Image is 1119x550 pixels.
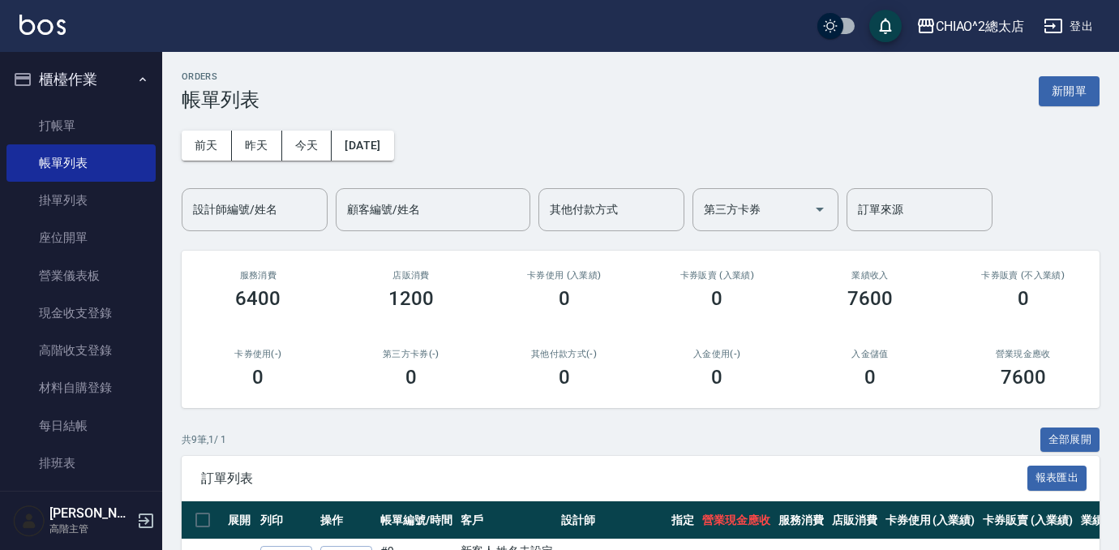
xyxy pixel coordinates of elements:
[6,219,156,256] a: 座位開單
[49,522,132,536] p: 高階主管
[1018,287,1029,310] h3: 0
[6,482,156,519] a: 現場電腦打卡
[774,501,828,539] th: 服務消費
[979,501,1077,539] th: 卡券販賣 (入業績)
[182,71,259,82] h2: ORDERS
[49,505,132,522] h5: [PERSON_NAME]
[711,366,722,389] h3: 0
[182,432,226,447] p: 共 9 筆, 1 / 1
[1039,76,1100,106] button: 新開單
[19,15,66,35] img: Logo
[354,349,469,359] h2: 第三方卡券(-)
[6,294,156,332] a: 現金收支登錄
[881,501,980,539] th: 卡券使用 (入業績)
[966,349,1080,359] h2: 營業現金應收
[966,270,1080,281] h2: 卡券販賣 (不入業績)
[1039,83,1100,98] a: 新開單
[6,107,156,144] a: 打帳單
[828,501,881,539] th: 店販消費
[224,501,256,539] th: 展開
[6,182,156,219] a: 掛單列表
[813,270,928,281] h2: 業績收入
[282,131,332,161] button: 今天
[1027,470,1087,485] a: 報表匯出
[405,366,417,389] h3: 0
[507,270,621,281] h2: 卡券使用 (入業績)
[910,10,1031,43] button: CHIAO^2總太店
[869,10,902,42] button: save
[6,58,156,101] button: 櫃檯作業
[507,349,621,359] h2: 其他付款方式(-)
[457,501,558,539] th: 客戶
[847,287,893,310] h3: 7600
[182,131,232,161] button: 前天
[252,366,264,389] h3: 0
[660,349,774,359] h2: 入金使用(-)
[936,16,1025,37] div: CHIAO^2總太店
[388,287,434,310] h3: 1200
[13,505,45,537] img: Person
[864,366,876,389] h3: 0
[6,369,156,406] a: 材料自購登錄
[316,501,376,539] th: 操作
[235,287,281,310] h3: 6400
[182,88,259,111] h3: 帳單列表
[711,287,722,310] h3: 0
[6,332,156,369] a: 高階收支登錄
[1001,366,1046,389] h3: 7600
[354,270,469,281] h2: 店販消費
[256,501,316,539] th: 列印
[557,501,667,539] th: 設計師
[232,131,282,161] button: 昨天
[332,131,393,161] button: [DATE]
[698,501,774,539] th: 營業現金應收
[201,270,315,281] h3: 服務消費
[559,287,570,310] h3: 0
[667,501,698,539] th: 指定
[813,349,928,359] h2: 入金儲值
[6,144,156,182] a: 帳單列表
[201,471,1027,487] span: 訂單列表
[1037,11,1100,41] button: 登出
[6,257,156,294] a: 營業儀表板
[559,366,570,389] h3: 0
[1027,466,1087,491] button: 報表匯出
[376,501,457,539] th: 帳單編號/時間
[6,445,156,482] a: 排班表
[807,196,833,222] button: Open
[1040,428,1100,453] button: 全部展開
[201,349,315,359] h2: 卡券使用(-)
[6,407,156,445] a: 每日結帳
[660,270,774,281] h2: 卡券販賣 (入業績)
